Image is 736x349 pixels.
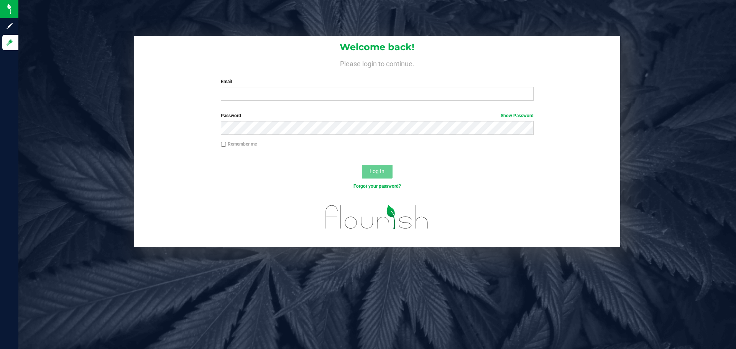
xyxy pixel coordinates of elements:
[501,113,534,118] a: Show Password
[221,141,257,147] label: Remember me
[353,184,401,189] a: Forgot your password?
[6,22,13,30] inline-svg: Sign up
[6,39,13,46] inline-svg: Log in
[316,198,438,237] img: flourish_logo.svg
[370,168,384,174] span: Log In
[221,142,226,147] input: Remember me
[134,42,620,52] h1: Welcome back!
[221,113,241,118] span: Password
[134,58,620,67] h4: Please login to continue.
[221,78,533,85] label: Email
[362,165,393,179] button: Log In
